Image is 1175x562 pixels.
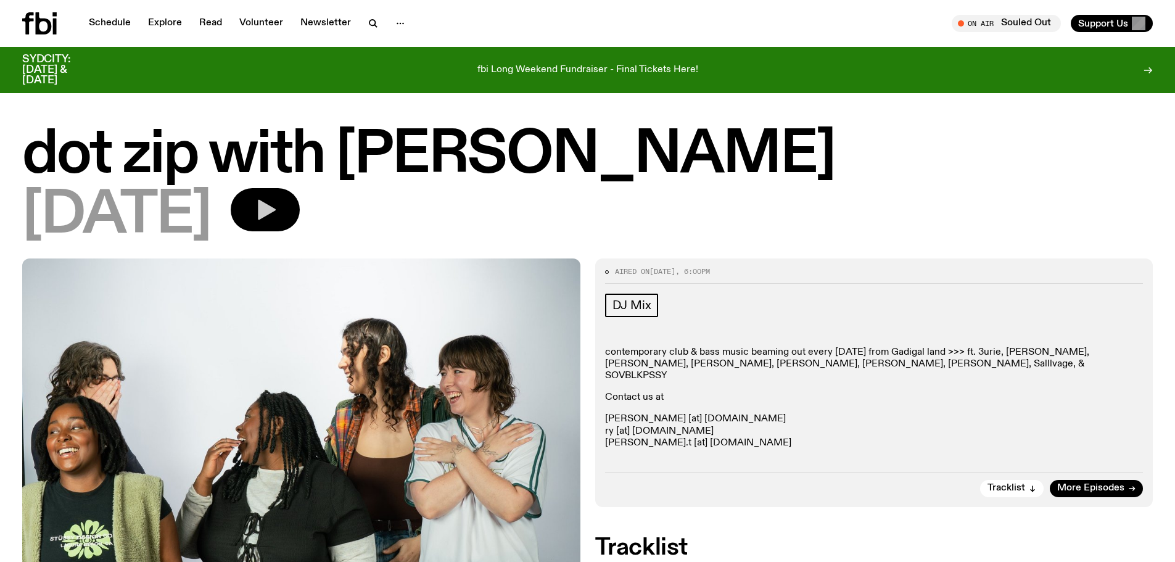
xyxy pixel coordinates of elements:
span: , 6:00pm [675,267,710,276]
a: Read [192,15,229,32]
span: [DATE] [22,188,211,244]
a: More Episodes [1050,480,1143,497]
a: Schedule [81,15,138,32]
button: On AirSouled Out [952,15,1061,32]
span: Support Us [1078,18,1128,29]
button: Support Us [1071,15,1153,32]
h2: Tracklist [595,537,1153,559]
h1: dot zip with [PERSON_NAME] [22,128,1153,183]
a: Volunteer [232,15,291,32]
span: More Episodes [1057,484,1124,493]
a: Newsletter [293,15,358,32]
h3: SYDCITY: [DATE] & [DATE] [22,54,101,86]
span: [DATE] [649,267,675,276]
span: DJ Mix [612,299,651,312]
a: Explore [141,15,189,32]
p: fbi Long Weekend Fundraiser - Final Tickets Here! [477,65,698,76]
span: Tracklist [987,484,1025,493]
button: Tracklist [980,480,1044,497]
a: DJ Mix [605,294,659,317]
span: Aired on [615,267,649,276]
p: contemporary club & bass music beaming out every [DATE] from Gadigal land >>> ft. 3urie, [PERSON_... [605,347,1144,382]
p: [PERSON_NAME] [at] [DOMAIN_NAME] ry [at] [DOMAIN_NAME] [PERSON_NAME].t [at] [DOMAIN_NAME] [605,413,1144,449]
p: Contact us at [605,392,1144,403]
